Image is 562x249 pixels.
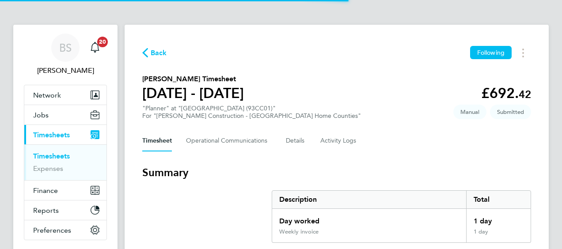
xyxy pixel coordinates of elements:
[519,88,531,101] span: 42
[477,49,505,57] span: Following
[24,200,106,220] button: Reports
[33,91,61,99] span: Network
[59,42,72,53] span: BS
[272,191,466,208] div: Description
[24,85,106,105] button: Network
[24,220,106,240] button: Preferences
[142,105,361,120] div: "Planner" at "[GEOGRAPHIC_DATA] (93CC01)"
[33,206,59,215] span: Reports
[33,164,63,173] a: Expenses
[490,105,531,119] span: This timesheet is Submitted.
[33,152,70,160] a: Timesheets
[466,228,531,242] div: 1 day
[33,186,58,195] span: Finance
[33,226,71,234] span: Preferences
[33,111,49,119] span: Jobs
[33,131,70,139] span: Timesheets
[470,46,512,59] button: Following
[286,130,306,151] button: Details
[24,144,106,180] div: Timesheets
[186,130,272,151] button: Operational Communications
[466,209,531,228] div: 1 day
[142,166,531,180] h3: Summary
[515,46,531,60] button: Timesheets Menu
[481,85,531,102] app-decimal: £692.
[142,130,172,151] button: Timesheet
[142,112,361,120] div: For "[PERSON_NAME] Construction - [GEOGRAPHIC_DATA] Home Counties"
[466,191,531,208] div: Total
[272,190,531,243] div: Summary
[142,74,244,84] h2: [PERSON_NAME] Timesheet
[272,209,466,228] div: Day worked
[24,34,107,76] a: BS[PERSON_NAME]
[279,228,319,235] div: Weekly invoice
[320,130,357,151] button: Activity Logs
[453,105,486,119] span: This timesheet was manually created.
[24,181,106,200] button: Finance
[86,34,104,62] a: 20
[142,47,167,58] button: Back
[24,65,107,76] span: Barney Sparrow
[24,125,106,144] button: Timesheets
[151,48,167,58] span: Back
[24,105,106,124] button: Jobs
[97,37,108,47] span: 20
[142,84,244,102] h1: [DATE] - [DATE]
